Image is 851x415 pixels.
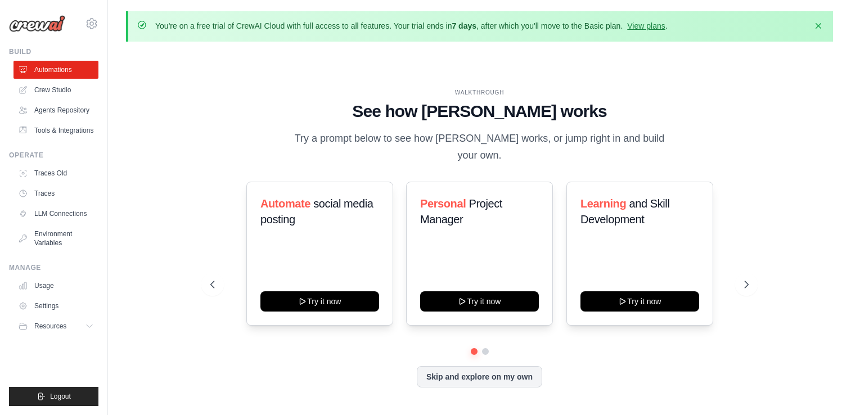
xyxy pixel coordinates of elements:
div: Build [9,47,98,56]
img: Logo [9,15,65,32]
h1: See how [PERSON_NAME] works [210,101,749,121]
a: Automations [13,61,98,79]
a: Agents Repository [13,101,98,119]
strong: 7 days [452,21,476,30]
button: Try it now [260,291,379,312]
button: Skip and explore on my own [417,366,542,387]
span: Resources [34,322,66,331]
a: Settings [13,297,98,315]
a: Tools & Integrations [13,121,98,139]
p: Try a prompt below to see how [PERSON_NAME] works, or jump right in and build your own. [291,130,669,164]
a: Traces Old [13,164,98,182]
a: Traces [13,184,98,202]
a: Crew Studio [13,81,98,99]
a: Usage [13,277,98,295]
span: Logout [50,392,71,401]
div: Manage [9,263,98,272]
span: Project Manager [420,197,502,225]
a: View plans [627,21,665,30]
span: Personal [420,197,466,210]
a: Environment Variables [13,225,98,252]
button: Logout [9,387,98,406]
span: Learning [580,197,626,210]
a: LLM Connections [13,205,98,223]
button: Try it now [420,291,539,312]
p: You're on a free trial of CrewAI Cloud with full access to all features. Your trial ends in , aft... [155,20,668,31]
span: and Skill Development [580,197,669,225]
button: Try it now [580,291,699,312]
span: Automate [260,197,310,210]
div: Operate [9,151,98,160]
iframe: Chat Widget [795,361,851,415]
span: social media posting [260,197,373,225]
div: WALKTHROUGH [210,88,749,97]
button: Resources [13,317,98,335]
